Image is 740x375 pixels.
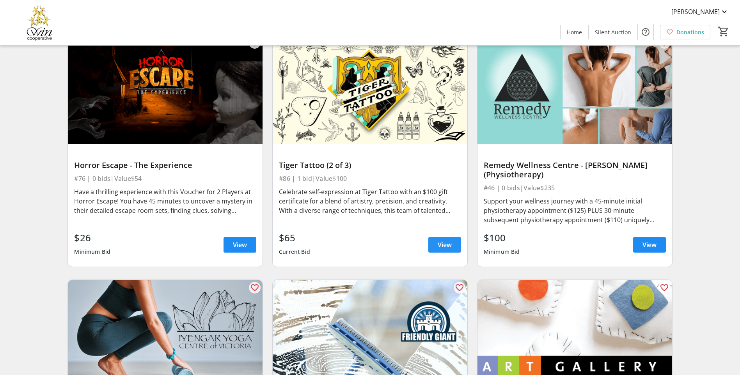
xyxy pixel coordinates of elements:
[74,245,110,259] div: Minimum Bid
[74,161,256,170] div: Horror Escape - The Experience
[642,240,657,249] span: View
[233,240,247,249] span: View
[279,161,461,170] div: Tiger Tattoo (2 of 3)
[561,25,588,39] a: Home
[717,25,731,39] button: Cart
[665,5,735,18] button: [PERSON_NAME]
[428,237,461,253] a: View
[74,173,256,184] div: #76 | 0 bids | Value $54
[477,35,672,145] img: Remedy Wellness Centre - Justine Aichelberger (Physiotherapy)
[484,196,666,225] div: Support your wellness journey with a 45-minute initial physiotherapy appointment ($125) PLUS 30-m...
[279,187,461,215] div: Celebrate self-expression at Tiger Tattoo with an $100 gift certificate for a blend of artistry, ...
[438,240,452,249] span: View
[224,237,256,253] a: View
[273,35,467,145] img: Tiger Tattoo (2 of 3)
[279,245,310,259] div: Current Bid
[676,28,704,36] span: Donations
[484,182,666,193] div: #46 | 0 bids | Value $235
[660,283,669,292] mat-icon: favorite_outline
[484,161,666,179] div: Remedy Wellness Centre - [PERSON_NAME] (Physiotherapy)
[279,231,310,245] div: $65
[660,25,710,39] a: Donations
[5,3,74,42] img: Victoria Women In Need Community Cooperative's Logo
[671,7,720,16] span: [PERSON_NAME]
[633,237,666,253] a: View
[455,283,464,292] mat-icon: favorite_outline
[74,231,110,245] div: $26
[74,187,256,215] div: Have a thrilling experience with this Voucher for 2 Players at Horror Escape! You have 45 minutes...
[595,28,631,36] span: Silent Auction
[68,35,263,145] img: Horror Escape - The Experience
[638,24,653,40] button: Help
[484,245,520,259] div: Minimum Bid
[567,28,582,36] span: Home
[589,25,637,39] a: Silent Auction
[279,173,461,184] div: #86 | 1 bid | Value $100
[250,283,259,292] mat-icon: favorite_outline
[484,231,520,245] div: $100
